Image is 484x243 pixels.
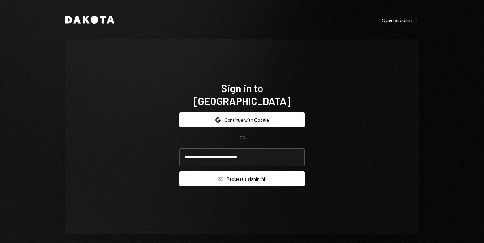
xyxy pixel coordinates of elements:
[382,17,419,23] div: Open account
[179,112,305,127] button: Continue with Google
[179,82,305,107] h1: Sign in to [GEOGRAPHIC_DATA]
[382,16,419,23] a: Open account
[179,171,305,186] button: Request a signinlink
[239,135,245,141] div: OR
